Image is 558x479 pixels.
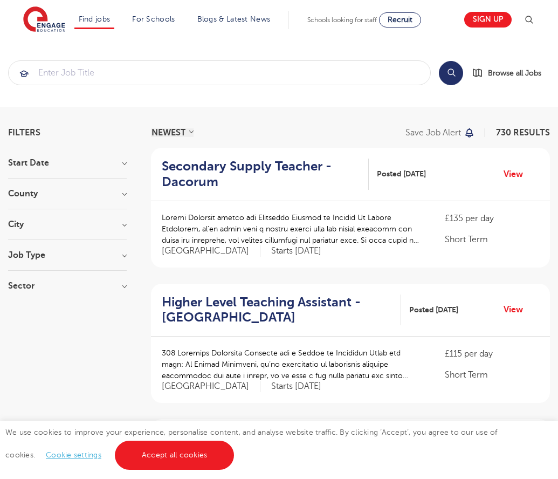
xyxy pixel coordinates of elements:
a: View [504,303,531,317]
span: Filters [8,128,40,137]
p: Short Term [445,233,539,246]
h2: Secondary Supply Teacher - Dacorum [162,159,360,190]
h2: Higher Level Teaching Assistant - [GEOGRAPHIC_DATA] [162,295,392,326]
a: Browse all Jobs [472,67,550,79]
span: 730 RESULTS [496,128,550,138]
span: We use cookies to improve your experience, personalise content, and analyse website traffic. By c... [5,428,498,459]
span: Browse all Jobs [488,67,541,79]
a: Sign up [464,12,512,28]
a: Secondary Supply Teacher - Dacorum [162,159,369,190]
a: Recruit [379,12,421,28]
div: Submit [8,60,431,85]
button: Search [439,61,463,85]
span: Recruit [388,16,412,24]
span: Posted [DATE] [409,304,458,316]
a: Find jobs [79,15,111,23]
a: Accept all cookies [115,441,235,470]
p: £135 per day [445,212,539,225]
a: Cookie settings [46,451,101,459]
p: Short Term [445,368,539,381]
h3: County [8,189,127,198]
span: [GEOGRAPHIC_DATA] [162,381,260,392]
h3: City [8,220,127,229]
p: 308 Loremips Dolorsita Consecte adi e Seddoe te Incididun Utlab etd magn: Al Enimad Minimveni, qu... [162,347,423,381]
span: Posted [DATE] [377,168,426,180]
input: Submit [9,61,430,85]
a: Higher Level Teaching Assistant - [GEOGRAPHIC_DATA] [162,295,401,326]
h3: Start Date [8,159,127,167]
h3: Job Type [8,251,127,259]
p: Save job alert [405,128,461,137]
p: Starts [DATE] [271,381,321,392]
h3: Sector [8,282,127,290]
p: Loremi Dolorsit ametco adi Elitseddo Eiusmod te Incidid Ut Labore Etdolorem, al’en admin veni q n... [162,212,423,246]
a: For Schools [132,15,175,23]
img: Engage Education [23,6,65,33]
p: £115 per day [445,347,539,360]
a: Blogs & Latest News [197,15,271,23]
button: Save job alert [405,128,475,137]
span: Schools looking for staff [307,16,377,24]
a: View [504,167,531,181]
span: [GEOGRAPHIC_DATA] [162,245,260,257]
p: Starts [DATE] [271,245,321,257]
